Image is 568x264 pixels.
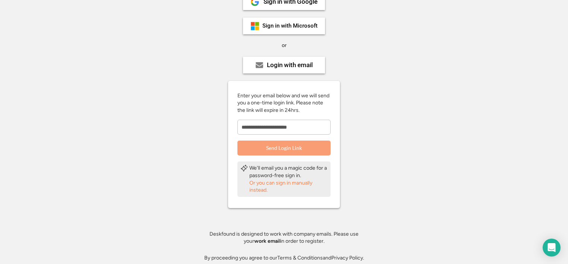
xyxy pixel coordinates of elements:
div: Enter your email below and we will send you a one-time login link. Please note the link will expi... [237,92,331,114]
a: Privacy Policy. [331,255,364,261]
strong: work email [254,238,280,244]
div: Open Intercom Messenger [543,239,561,257]
a: Terms & Conditions [277,255,323,261]
div: By proceeding you agree to our and [204,254,364,262]
div: We'll email you a magic code for a password-free sign in. [249,164,328,179]
button: Send Login Link [237,141,331,155]
img: ms-symbollockup_mssymbol_19.png [250,22,259,31]
div: Deskfound is designed to work with company emails. Please use your in order to register. [200,230,368,245]
div: Login with email [267,62,313,68]
div: Sign in with Microsoft [262,23,318,29]
div: Or you can sign in manually instead. [249,179,328,194]
div: or [282,42,287,49]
